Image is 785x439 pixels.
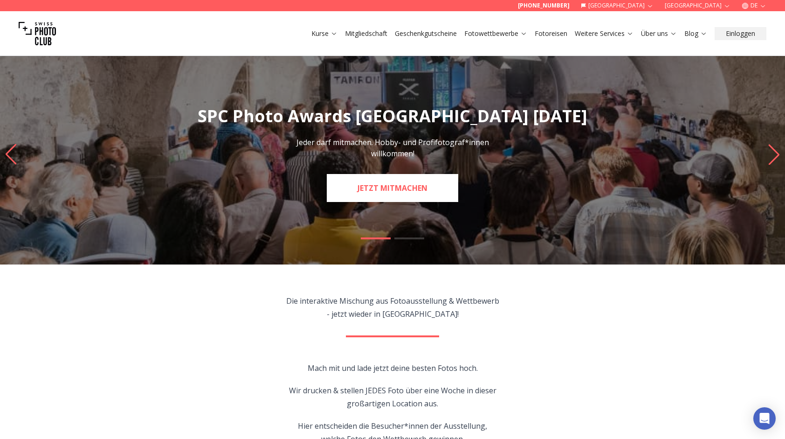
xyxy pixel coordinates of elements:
button: Geschenkgutscheine [391,27,461,40]
a: Fotoreisen [535,29,567,38]
button: Fotoreisen [531,27,571,40]
button: Fotowettbewerbe [461,27,531,40]
div: Open Intercom Messenger [753,407,776,430]
a: Kurse [311,29,337,38]
button: Einloggen [715,27,766,40]
a: Fotowettbewerbe [464,29,527,38]
a: JETZT MITMACHEN [327,174,458,202]
a: Weitere Services [575,29,634,38]
p: Wir drucken & stellen JEDES Foto über eine Woche in dieser großartigen Location aus. [286,384,499,410]
button: Mitgliedschaft [341,27,391,40]
a: Geschenkgutscheine [395,29,457,38]
a: Blog [684,29,707,38]
button: Blog [681,27,711,40]
p: Mach mit und lade jetzt deine besten Fotos hoch. [286,362,499,375]
a: [PHONE_NUMBER] [518,2,570,9]
button: Über uns [637,27,681,40]
button: Kurse [308,27,341,40]
img: Swiss photo club [19,15,56,52]
button: Weitere Services [571,27,637,40]
p: Die interaktive Mischung aus Fotoausstellung & Wettbewerb - jetzt wieder in [GEOGRAPHIC_DATA]! [286,294,499,321]
a: Mitgliedschaft [345,29,387,38]
p: Jeder darf mitmachen. Hobby- und Profifotograf*innen willkommen! [288,137,497,159]
a: Über uns [641,29,677,38]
